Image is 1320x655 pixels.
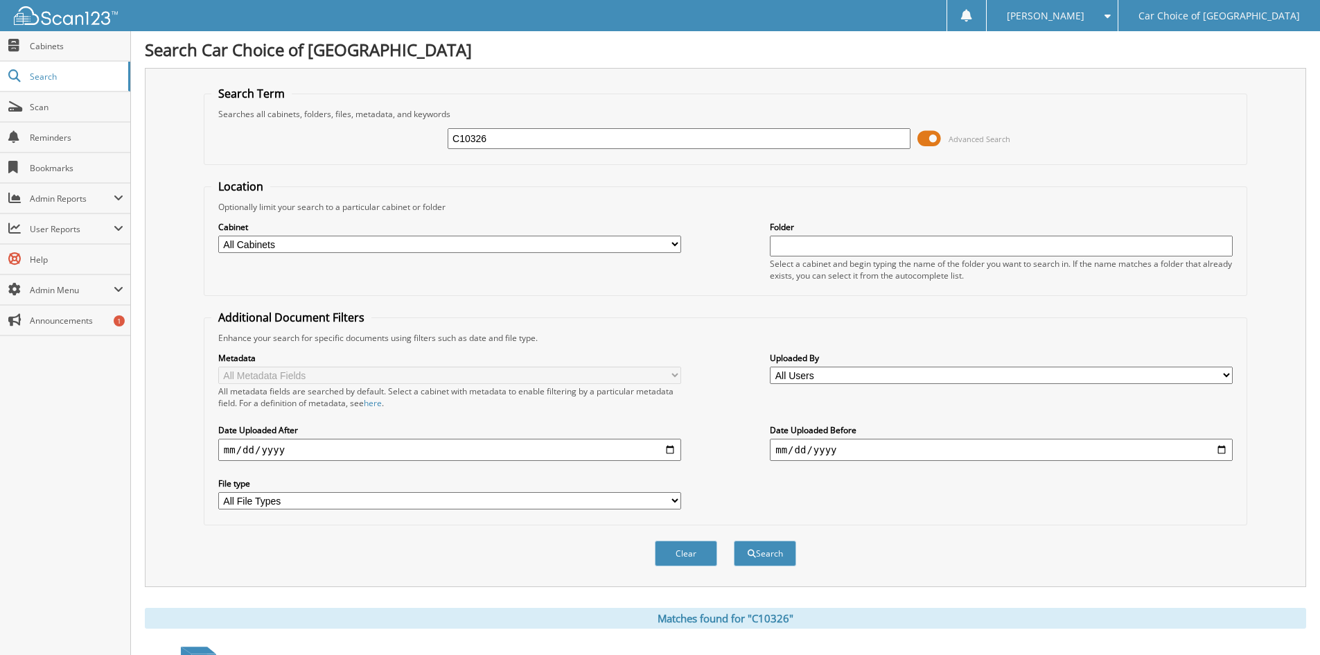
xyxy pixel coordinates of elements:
[30,101,123,113] span: Scan
[30,193,114,204] span: Admin Reports
[1007,12,1084,20] span: [PERSON_NAME]
[30,223,114,235] span: User Reports
[770,221,1233,233] label: Folder
[218,424,681,436] label: Date Uploaded After
[218,221,681,233] label: Cabinet
[211,86,292,101] legend: Search Term
[218,478,681,489] label: File type
[30,71,121,82] span: Search
[1138,12,1300,20] span: Car Choice of [GEOGRAPHIC_DATA]
[30,254,123,265] span: Help
[30,315,123,326] span: Announcements
[734,541,796,566] button: Search
[30,162,123,174] span: Bookmarks
[770,424,1233,436] label: Date Uploaded Before
[211,201,1240,213] div: Optionally limit your search to a particular cabinet or folder
[211,332,1240,344] div: Enhance your search for specific documents using filters such as date and file type.
[30,284,114,296] span: Admin Menu
[114,315,125,326] div: 1
[218,352,681,364] label: Metadata
[770,258,1233,281] div: Select a cabinet and begin typing the name of the folder you want to search in. If the name match...
[211,108,1240,120] div: Searches all cabinets, folders, files, metadata, and keywords
[211,179,270,194] legend: Location
[770,352,1233,364] label: Uploaded By
[145,608,1306,629] div: Matches found for "C10326"
[949,134,1010,144] span: Advanced Search
[145,38,1306,61] h1: Search Car Choice of [GEOGRAPHIC_DATA]
[655,541,717,566] button: Clear
[211,310,371,325] legend: Additional Document Filters
[364,397,382,409] a: here
[770,439,1233,461] input: end
[30,132,123,143] span: Reminders
[218,385,681,409] div: All metadata fields are searched by default. Select a cabinet with metadata to enable filtering b...
[218,439,681,461] input: start
[14,6,118,25] img: scan123-logo-white.svg
[30,40,123,52] span: Cabinets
